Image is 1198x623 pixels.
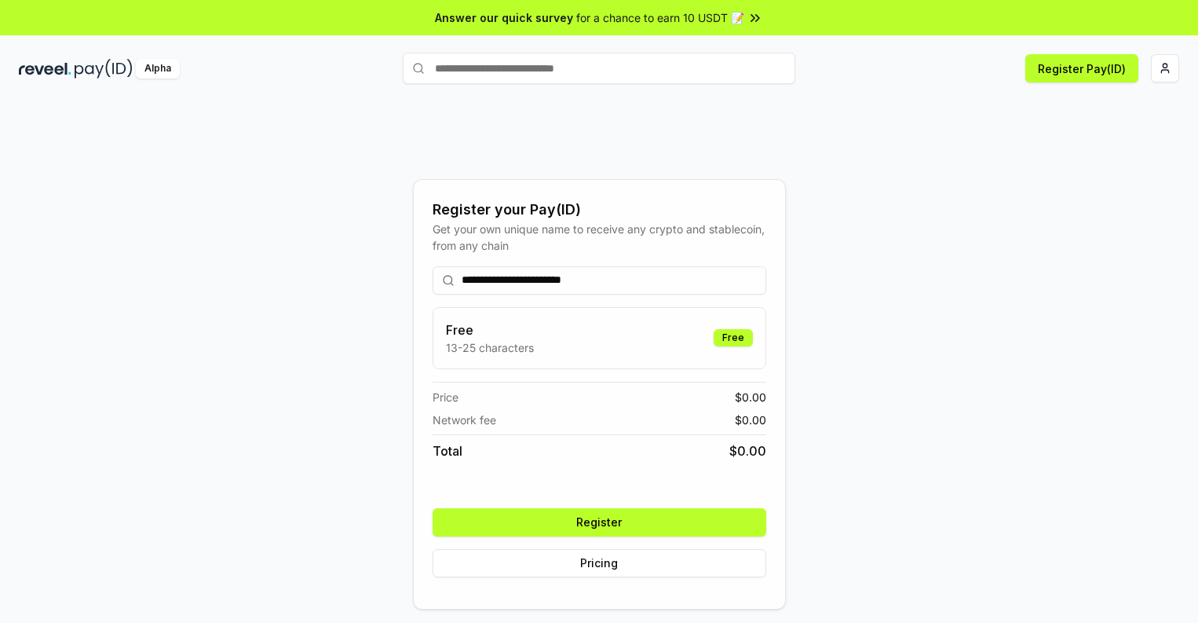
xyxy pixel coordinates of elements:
[446,321,534,339] h3: Free
[433,221,766,254] div: Get your own unique name to receive any crypto and stablecoin, from any chain
[433,389,458,405] span: Price
[576,9,744,26] span: for a chance to earn 10 USDT 📝
[435,9,573,26] span: Answer our quick survey
[433,442,462,460] span: Total
[433,549,766,577] button: Pricing
[19,59,71,79] img: reveel_dark
[735,412,766,428] span: $ 0.00
[433,508,766,537] button: Register
[433,199,766,221] div: Register your Pay(ID)
[714,329,753,346] div: Free
[75,59,133,79] img: pay_id
[446,339,534,356] p: 13-25 characters
[735,389,766,405] span: $ 0.00
[1025,54,1138,82] button: Register Pay(ID)
[433,412,496,428] span: Network fee
[729,442,766,460] span: $ 0.00
[136,59,180,79] div: Alpha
